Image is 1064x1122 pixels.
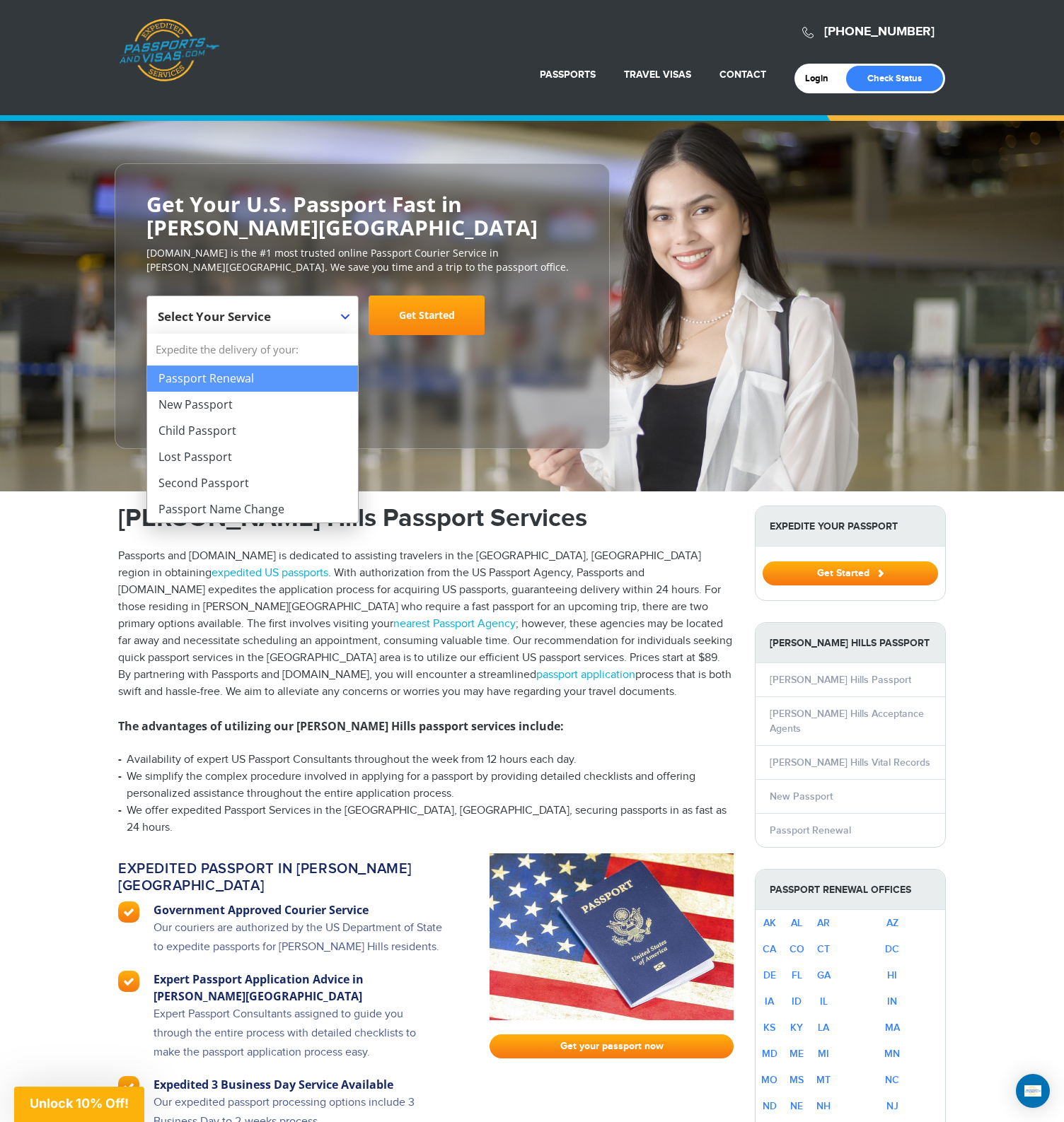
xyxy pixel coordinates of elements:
a: MS [790,1074,804,1086]
a: AZ [886,917,898,929]
h3: Expedited 3 Business Day Service Available [154,1076,444,1093]
a: Login [805,73,838,84]
h2: Get Your U.S. Passport Fast in [PERSON_NAME][GEOGRAPHIC_DATA] [146,192,578,239]
a: New Passport [770,790,833,802]
p: [DOMAIN_NAME] is the #1 most trusted online Passport Courier Service in [PERSON_NAME][GEOGRAPHIC_... [146,246,578,274]
li: We simplify the complex procedure involved in applying for a passport by providing detailed check... [118,769,734,802]
span: Select Your Service [158,301,344,341]
a: Passports [540,69,596,81]
a: IL [820,995,828,1007]
a: CO [790,943,804,955]
a: CA [763,943,776,955]
span: Starting at $199 + government fees [146,342,578,356]
a: [PERSON_NAME] Hills Acceptance Agents [770,708,924,735]
a: ND [763,1100,777,1112]
a: IA [765,995,774,1007]
a: ID [792,995,802,1007]
a: [PHONE_NUMBER] [824,24,935,40]
h1: [PERSON_NAME] Hills Passport Services [118,506,734,531]
a: CT [817,943,830,955]
a: ME [790,1048,804,1060]
strong: Expedite the delivery of your: [147,334,358,366]
a: Passports & [DOMAIN_NAME] [119,18,219,82]
a: Get Started [763,567,938,578]
span: Select Your Service [158,308,271,325]
li: Passport Name Change [147,496,358,522]
a: HI [887,969,897,981]
strong: Expedite Your Passport [756,506,945,547]
a: DC [885,943,899,955]
a: IN [887,995,897,1007]
a: [PERSON_NAME] Hills Passport [770,674,911,686]
a: GA [817,969,831,981]
strong: [PERSON_NAME] Hills Passport [756,623,945,663]
span: Select Your Service [146,296,359,335]
li: New Passport [147,392,358,418]
a: KY [790,1022,803,1034]
h3: Expert Passport Application Advice in [PERSON_NAME][GEOGRAPHIC_DATA] [154,971,444,1005]
li: Second Passport [147,470,358,496]
a: NC [885,1074,899,1086]
a: MA [885,1022,900,1034]
a: nearest Passport Agency [393,617,516,631]
div: Open Intercom Messenger [1016,1074,1050,1108]
a: Contact [719,69,766,81]
img: passport-fast [490,853,734,1020]
a: [PERSON_NAME] Hills Vital Records [770,756,930,769]
h3: Government Approved Courier Service [154,901,444,918]
p: Expert Passport Consultants assigned to guide you through the entire process with detailed checkl... [154,1005,444,1076]
a: FL [792,969,802,981]
a: Get your passport now [490,1034,734,1058]
a: Travel Visas [624,69,691,81]
a: KS [763,1022,775,1034]
p: Our couriers are authorized by the US Department of State to expedite passports for [PERSON_NAME]... [154,918,444,971]
a: AR [817,917,830,929]
div: Unlock 10% Off! [14,1087,144,1122]
a: AK [763,917,776,929]
li: Child Passport [147,418,358,444]
a: MI [818,1048,829,1060]
a: expedited US passports [212,566,328,580]
h3: The advantages of utilizing our [PERSON_NAME] Hills passport services include: [118,718,734,735]
li: Expedite the delivery of your: [147,334,358,522]
p: Passports and [DOMAIN_NAME] is dedicated to assisting travelers in the [GEOGRAPHIC_DATA], [GEOGRA... [118,548,734,701]
li: Passport Renewal [147,366,358,392]
a: DE [763,969,776,981]
li: Availability of expert US Passport Consultants throughout the week from 12 hours each day. [118,752,734,769]
a: passport application [536,668,635,682]
a: MO [761,1074,777,1086]
h2: Expedited passport in [PERSON_NAME][GEOGRAPHIC_DATA] [118,860,444,894]
a: LA [818,1022,829,1034]
a: Get Started [369,296,485,335]
a: Passport Renewal [770,824,851,836]
li: We offer expedited Passport Services in the [GEOGRAPHIC_DATA], [GEOGRAPHIC_DATA], securing passpo... [118,802,734,836]
a: NE [790,1100,803,1112]
button: Get Started [763,561,938,585]
a: MT [816,1074,831,1086]
a: AL [791,917,802,929]
a: Check Status [846,66,943,91]
a: MD [762,1048,777,1060]
a: NH [816,1100,831,1112]
a: MN [884,1048,900,1060]
li: Lost Passport [147,444,358,470]
strong: Passport Renewal Offices [756,870,945,910]
span: Unlock 10% Off! [30,1096,129,1111]
a: NJ [886,1100,898,1112]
